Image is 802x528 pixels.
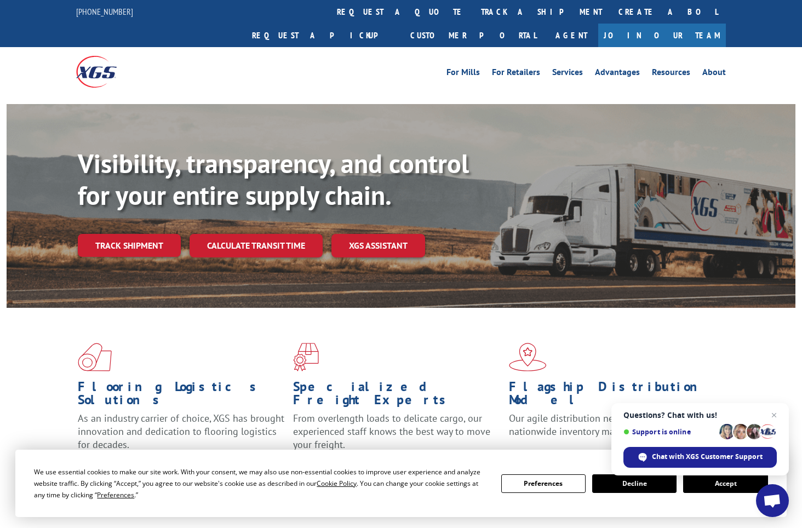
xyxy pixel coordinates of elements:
img: xgs-icon-total-supply-chain-intelligence-red [78,343,112,371]
a: For Retailers [492,68,540,80]
span: Our agile distribution network gives you nationwide inventory management on demand. [509,412,711,438]
div: We use essential cookies to make our site work. With your consent, we may also use non-essential ... [34,466,488,501]
a: Track shipment [78,234,181,257]
img: xgs-icon-flagship-distribution-model-red [509,343,547,371]
h1: Flagship Distribution Model [509,380,716,412]
h1: Flooring Logistics Solutions [78,380,285,412]
a: Agent [545,24,598,47]
span: Support is online [623,428,715,436]
span: Questions? Chat with us! [623,411,777,420]
a: Customer Portal [402,24,545,47]
span: As an industry carrier of choice, XGS has brought innovation and dedication to flooring logistics... [78,412,284,451]
span: Chat with XGS Customer Support [652,452,763,462]
h1: Specialized Freight Experts [293,380,500,412]
div: Open chat [756,484,789,517]
button: Accept [683,474,767,493]
span: Close chat [767,409,781,422]
a: XGS ASSISTANT [331,234,425,257]
a: Advantages [595,68,640,80]
button: Decline [592,474,677,493]
a: Learn More > [509,448,645,461]
a: [PHONE_NUMBER] [76,6,133,17]
a: For Mills [446,68,480,80]
img: xgs-icon-focused-on-flooring-red [293,343,319,371]
span: Preferences [97,490,134,500]
p: From overlength loads to delicate cargo, our experienced staff knows the best way to move your fr... [293,412,500,461]
span: Cookie Policy [317,479,357,488]
a: Join Our Team [598,24,726,47]
a: Calculate transit time [190,234,323,257]
a: Services [552,68,583,80]
a: About [702,68,726,80]
b: Visibility, transparency, and control for your entire supply chain. [78,146,469,212]
a: Request a pickup [244,24,402,47]
div: Chat with XGS Customer Support [623,447,777,468]
a: Resources [652,68,690,80]
div: Cookie Consent Prompt [15,450,787,517]
button: Preferences [501,474,586,493]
